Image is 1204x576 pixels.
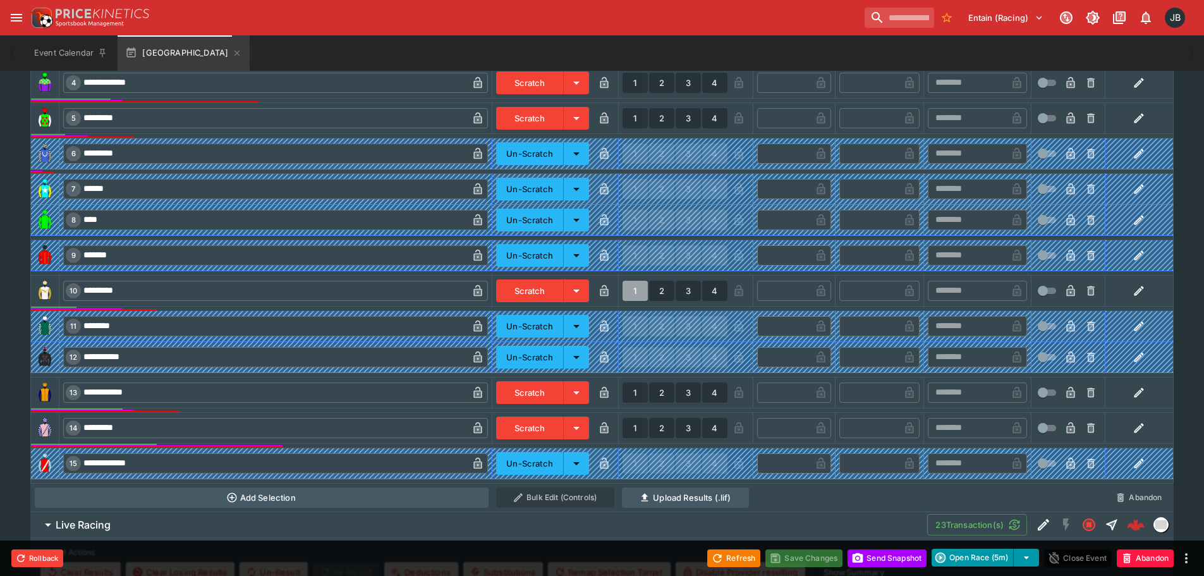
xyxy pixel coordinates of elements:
[676,108,701,128] button: 3
[35,487,489,508] button: Add Selection
[623,73,648,93] button: 1
[56,21,124,27] img: Sportsbook Management
[496,381,564,404] button: Scratch
[496,315,564,338] button: Un-Scratch
[702,281,727,301] button: 4
[69,185,78,193] span: 7
[35,210,55,230] img: runner 8
[1100,513,1123,536] button: Straight
[496,107,564,130] button: Scratch
[702,383,727,403] button: 4
[676,73,701,93] button: 3
[649,281,674,301] button: 2
[702,418,727,438] button: 4
[649,73,674,93] button: 2
[35,245,55,266] img: runner 9
[56,9,149,18] img: PriceKinetics
[1081,517,1097,532] svg: Closed
[67,353,80,362] span: 12
[932,549,1039,567] div: split button
[69,251,78,260] span: 9
[35,418,55,438] img: runner 14
[30,512,927,537] button: Live Racing
[496,346,564,369] button: Un-Scratch
[676,383,701,403] button: 3
[496,487,615,508] button: Bulk Edit (Controls)
[927,514,1027,536] button: 23Transaction(s)
[496,279,564,302] button: Scratch
[35,453,55,474] img: runner 15
[28,5,53,30] img: PriceKinetics Logo
[496,209,564,231] button: Un-Scratch
[623,418,648,438] button: 1
[1179,551,1194,566] button: more
[1127,516,1145,534] img: logo-cerberus--red.svg
[69,114,78,123] span: 5
[27,35,115,71] button: Event Calendar
[35,144,55,164] img: runner 6
[623,383,648,403] button: 1
[5,6,28,29] button: open drawer
[937,8,957,28] button: No Bookmarks
[69,78,78,87] span: 4
[1161,4,1189,32] button: Josh Brown
[1165,8,1185,28] div: Josh Brown
[1108,6,1131,29] button: Documentation
[11,549,63,567] button: Rollback
[67,388,80,397] span: 13
[1032,513,1055,536] button: Edit Detail
[848,549,927,567] button: Send Snapshot
[1014,549,1039,567] button: select merge strategy
[1134,6,1157,29] button: Notifications
[1117,549,1174,567] button: Abandon
[649,418,674,438] button: 2
[622,487,749,508] button: Upload Results (.lif)
[1109,487,1169,508] button: Abandon
[496,178,564,200] button: Un-Scratch
[649,383,674,403] button: 2
[676,281,701,301] button: 3
[35,179,55,199] img: runner 7
[1081,6,1104,29] button: Toggle light/dark mode
[676,418,701,438] button: 3
[702,108,727,128] button: 4
[623,108,648,128] button: 1
[67,459,80,468] span: 15
[1055,513,1078,536] button: SGM Disabled
[35,347,55,367] img: runner 12
[1153,517,1169,532] div: liveracing
[118,35,250,71] button: [GEOGRAPHIC_DATA]
[35,73,55,93] img: runner 4
[623,281,648,301] button: 1
[69,149,78,158] span: 6
[649,108,674,128] button: 2
[932,549,1014,567] button: Open Race (5m)
[1123,512,1148,537] a: 39016d6b-c187-45d7-8219-f99785c5f022
[35,281,55,301] img: runner 10
[496,71,564,94] button: Scratch
[56,518,111,532] h6: Live Racing
[702,73,727,93] button: 4
[68,322,79,331] span: 11
[1127,516,1145,534] div: 39016d6b-c187-45d7-8219-f99785c5f022
[1117,551,1174,563] span: Mark an event as closed and abandoned.
[1078,513,1100,536] button: Closed
[67,424,80,432] span: 14
[496,142,564,165] button: Un-Scratch
[67,286,80,295] span: 10
[496,244,564,267] button: Un-Scratch
[865,8,934,28] input: search
[35,383,55,403] img: runner 13
[961,8,1051,28] button: Select Tenant
[69,216,78,224] span: 8
[496,417,564,439] button: Scratch
[707,549,760,567] button: Refresh
[1154,518,1168,532] img: liveracing
[496,452,564,475] button: Un-Scratch
[35,316,55,336] img: runner 11
[1055,6,1078,29] button: Connected to PK
[35,108,55,128] img: runner 5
